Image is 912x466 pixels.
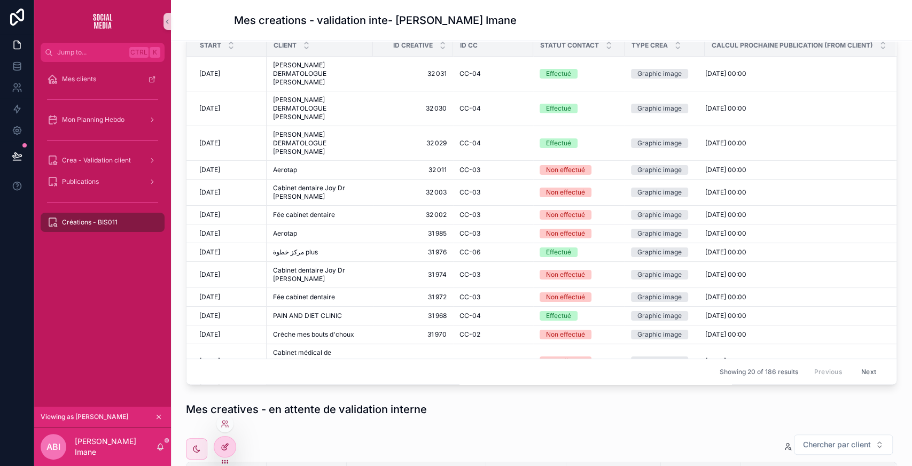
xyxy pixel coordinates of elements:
[199,139,220,147] span: [DATE]
[705,229,883,238] a: [DATE] 00:00
[199,104,260,113] a: [DATE]
[546,104,571,113] div: Effectué
[379,293,447,301] span: 31 972
[540,41,599,50] span: Statut Contact
[199,357,260,366] a: [DATE]
[273,229,367,238] a: Aerotap
[546,356,585,366] div: Non effectué
[273,166,367,174] a: Aerotap
[637,311,682,321] div: Graphic image
[631,270,698,279] a: Graphic image
[637,292,682,302] div: Graphic image
[632,41,668,50] span: Type Crea
[546,69,571,79] div: Effectué
[62,218,118,227] span: Créations - BIS011
[540,311,618,321] a: Effectué
[637,356,682,366] div: Graphic image
[459,270,480,279] span: CC-03
[546,229,585,238] div: Non effectué
[540,138,618,148] a: Effectué
[631,330,698,339] a: Graphic image
[75,436,156,457] p: [PERSON_NAME] Imane
[459,248,480,257] span: CC-06
[151,48,159,57] span: K
[705,330,883,339] a: [DATE] 00:00
[41,43,165,62] button: Jump to...CtrlK
[705,248,746,257] span: [DATE] 00:00
[273,61,367,87] a: [PERSON_NAME] DERMATOLOGUE [PERSON_NAME]
[705,357,883,366] a: [DATE] 00:00
[459,312,527,320] a: CC-04
[199,293,260,301] a: [DATE]
[459,357,480,366] span: CC-03
[546,270,585,279] div: Non effectué
[379,211,447,219] span: 32 002
[540,356,618,366] a: Non effectué
[379,312,447,320] a: 31 968
[379,330,447,339] a: 31 970
[459,211,480,219] span: CC-03
[273,248,318,257] span: مركز خطوة plus
[199,104,220,113] span: [DATE]
[379,229,447,238] span: 31 985
[460,41,478,50] span: ID CC
[705,188,883,197] a: [DATE] 00:00
[637,330,682,339] div: Graphic image
[459,248,527,257] a: CC-06
[459,211,527,219] a: CC-03
[705,330,746,339] span: [DATE] 00:00
[46,440,60,453] span: ABI
[637,188,682,197] div: Graphic image
[379,139,447,147] a: 32 029
[546,330,585,339] div: Non effectué
[705,139,746,147] span: [DATE] 00:00
[705,166,746,174] span: [DATE] 00:00
[546,138,571,148] div: Effectué
[637,165,682,175] div: Graphic image
[540,104,618,113] a: Effectué
[379,166,447,174] span: 32 011
[379,270,447,279] a: 31 974
[273,293,367,301] a: Fée cabinet dentaire
[199,188,260,197] a: [DATE]
[273,229,297,238] span: Aerotap
[459,270,527,279] a: CC-03
[57,48,125,57] span: Jump to...
[631,247,698,257] a: Graphic image
[459,166,480,174] span: CC-03
[200,41,221,50] span: Start
[199,166,220,174] span: [DATE]
[705,312,746,320] span: [DATE] 00:00
[379,357,447,366] span: 31 953
[540,292,618,302] a: Non effectué
[62,156,131,165] span: Crea - Validation client
[459,139,481,147] span: CC-04
[199,166,260,174] a: [DATE]
[637,270,682,279] div: Graphic image
[199,248,220,257] span: [DATE]
[546,247,571,257] div: Effectué
[62,177,99,186] span: Publications
[540,270,618,279] a: Non effectué
[273,312,367,320] a: PAIN AND DIET CLINIC
[546,311,571,321] div: Effectué
[459,293,527,301] a: CC-03
[637,210,682,220] div: Graphic image
[637,229,682,238] div: Graphic image
[546,210,585,220] div: Non effectué
[273,266,367,283] a: Cabinet dentaire Joy Dr [PERSON_NAME]
[631,69,698,79] a: Graphic image
[546,165,585,175] div: Non effectué
[546,188,585,197] div: Non effectué
[631,292,698,302] a: Graphic image
[705,69,746,78] span: [DATE] 00:00
[705,211,746,219] span: [DATE] 00:00
[199,270,260,279] a: [DATE]
[62,75,96,83] span: Mes clients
